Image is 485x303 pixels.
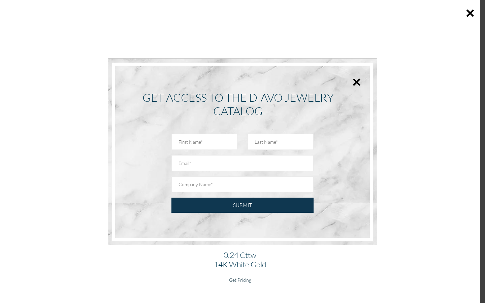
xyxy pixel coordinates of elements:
[171,155,314,171] input: Email*
[248,134,314,150] input: Last Name*
[171,176,314,192] input: Company Name*
[451,269,477,295] iframe: Drift Widget Chat Controller
[346,199,481,273] iframe: Drift Widget Chat Window
[171,134,237,150] input: First Name*
[171,198,314,213] input: SUBMIT
[352,74,361,90] button: ×
[124,91,361,117] h1: GET ACCESS TO THE DIAVO JEWELRY CATALOG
